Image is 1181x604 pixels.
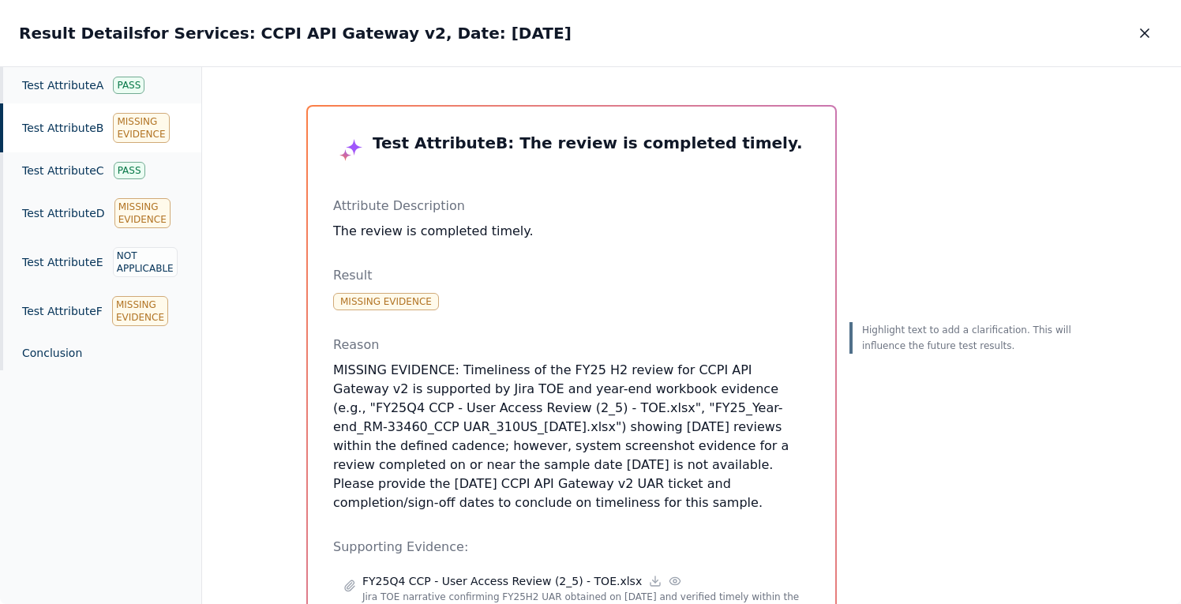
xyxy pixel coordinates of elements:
h2: Result Details for Services: CCPI API Gateway v2, Date: [DATE] [19,22,572,44]
p: MISSING EVIDENCE: Timeliness of the FY25 H2 review for CCPI API Gateway v2 is supported by Jira T... [333,361,810,512]
p: FY25Q4 CCP - User Access Review (2_5) - TOE.xlsx [362,573,642,589]
p: Result [333,266,810,285]
div: Missing Evidence [113,113,169,143]
a: Download file [648,574,662,588]
div: Missing Evidence [333,293,439,310]
h3: Test Attribute B : The review is completed timely. [333,132,810,154]
p: The review is completed timely. [333,222,810,241]
p: Attribute Description [333,197,810,216]
div: Pass [114,162,145,179]
p: Reason [333,336,810,355]
p: Supporting Evidence: [333,538,810,557]
div: Missing Evidence [114,198,171,228]
div: Pass [113,77,144,94]
div: Missing Evidence [112,296,168,326]
div: Not Applicable [113,247,178,277]
p: Highlight text to add a clarification. This will influence the future test results. [862,322,1077,354]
